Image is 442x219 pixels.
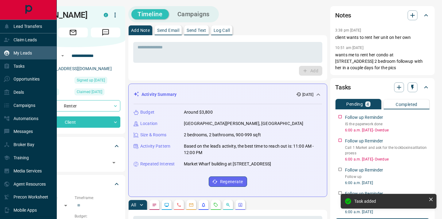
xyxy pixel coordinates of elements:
div: Client [26,116,120,128]
div: Tags [26,139,120,153]
p: Around $3,800 [184,109,213,115]
button: Regenerate [209,176,247,187]
button: Campaigns [171,9,216,19]
p: 3:38 pm [DATE] [335,28,361,32]
p: Follow up [345,174,430,179]
button: Timeline [131,9,169,19]
p: Call 1 Market and ask for the lockboxinsatllation proess [345,145,430,156]
p: Activity Pattern [140,143,170,149]
p: Timeframe: [75,195,120,201]
p: [GEOGRAPHIC_DATA][PERSON_NAME], [GEOGRAPHIC_DATA] [184,120,303,127]
p: 4 [366,102,369,106]
p: Location [140,120,157,127]
h2: Notes [335,10,351,20]
p: Based on the lead's activity, the best time to reach out is: 11:00 AM - 12:00 PM [184,143,322,156]
p: 2 bedrooms, 2 bathrooms, 900-999 sqft [184,132,261,138]
p: Send Text [187,28,206,32]
svg: Listing Alerts [201,202,206,207]
svg: Notes [152,202,157,207]
p: Market Wharf building at [STREET_ADDRESS] [184,161,271,167]
p: Activity Summary [142,91,176,98]
p: client wants to rent her unit on her own [335,34,430,41]
p: Add Note [131,28,150,32]
button: Open [110,158,118,167]
span: Email [58,28,88,37]
span: Message [91,28,120,37]
p: Send Email [157,28,179,32]
p: Budget: [75,213,120,219]
p: All [131,203,136,207]
svg: Lead Browsing Activity [164,202,169,207]
div: Renter [26,100,120,111]
div: Criteria [26,177,120,191]
span: Signed up [DATE] [77,77,105,83]
div: Activity Summary[DATE] [134,89,322,100]
p: Log Call [214,28,230,32]
p: Repeated Interest [140,161,175,167]
svg: Requests [213,202,218,207]
svg: Agent Actions [238,202,243,207]
p: 6:00 a.m. [DATE] - Overdue [345,127,430,133]
p: Size & Rooms [140,132,167,138]
button: Open [59,52,66,59]
div: Tue Mar 02 2021 [75,77,120,85]
p: Budget [140,109,154,115]
div: condos.ca [104,13,108,17]
svg: Calls [176,202,181,207]
p: IS the paperwork done [345,121,430,127]
p: 10:51 am [DATE] [335,46,363,50]
div: Tue Mar 02 2021 [75,89,120,97]
svg: Emails [189,202,194,207]
p: 6:00 a.m. [DATE] - Overdue [345,157,430,162]
h1: [PERSON_NAME] [26,10,95,20]
svg: Opportunities [226,202,231,207]
div: Tasks [335,80,430,95]
p: Follow up Reminder [345,114,383,121]
div: Notes [335,8,430,23]
h2: Tasks [335,82,351,92]
p: 6:00 a.m. [DATE] [345,180,430,186]
p: Completed [396,102,417,107]
span: Claimed [DATE] [77,89,102,95]
p: Follow up Reminder [345,191,383,197]
p: Pending [346,102,363,106]
p: [DATE] [302,92,313,97]
p: Follow up Reminder [345,138,383,144]
div: Task added [354,199,426,204]
p: Follow up Reminder [345,167,383,173]
p: wants me to rent her condo at [STREET_ADDRESS] 2 bedroom followup with her in a couple days for t... [335,52,430,71]
a: [EMAIL_ADDRESS][DOMAIN_NAME] [42,66,112,71]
